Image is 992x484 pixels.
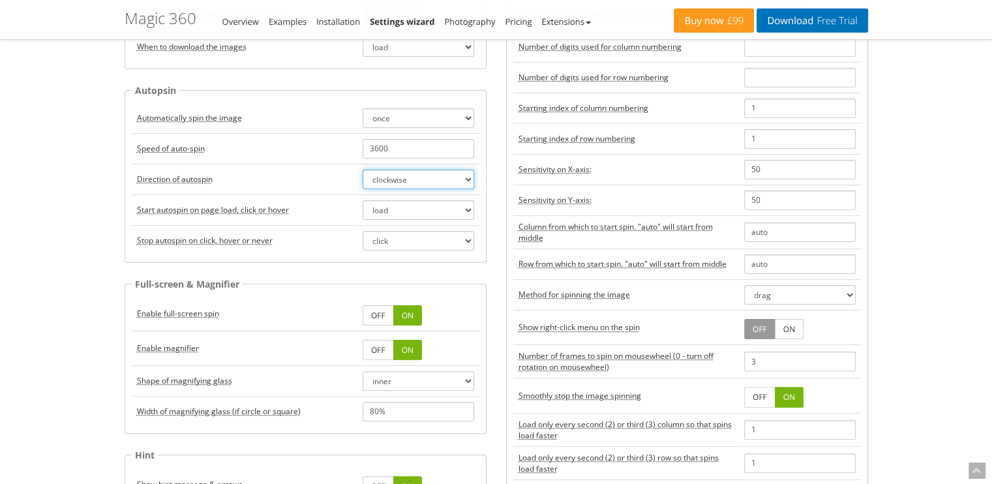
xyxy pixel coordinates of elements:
a: OFF [363,305,394,325]
acronym: fullscreen [137,308,219,319]
acronym: right-click [519,322,640,333]
acronym: autospin-start [137,204,289,215]
legend: Full-screen & Magnifier [132,277,243,292]
a: OFF [744,387,775,407]
acronym: spin [519,289,630,300]
a: ON [775,387,804,407]
a: Pricing [505,16,532,27]
acronym: start-column [519,221,734,243]
a: OFF [363,340,394,360]
acronym: column-increment [519,102,648,113]
acronym: magnifier-width [137,406,301,417]
a: Buy now£99 [674,8,754,33]
acronym: initialize-on [137,41,247,52]
legend: Autopsin [132,83,179,98]
a: ON [775,319,804,339]
acronym: mousewheel-step [519,350,734,372]
a: Examples [269,16,307,27]
a: Settings wizard [370,16,434,27]
acronym: row-increment [519,133,635,144]
acronym: row-increment [519,72,669,83]
acronym: row-increment [519,452,734,474]
a: Installation [316,16,360,27]
acronym: magnify [137,342,199,354]
acronym: magnifier-shape [137,375,232,386]
acronym: autospin-speed [137,143,205,154]
h1: Magic 360 [125,10,196,27]
span: Free Trial [813,16,857,26]
acronym: smoothing [519,390,641,401]
acronym: speed [519,164,592,175]
acronym: speed [519,194,592,205]
a: Overview [222,16,259,27]
acronym: autospin-direction [137,174,213,185]
a: OFF [744,319,775,339]
a: Photography [444,16,495,27]
acronym: autospin [137,112,242,123]
acronym: column-increment [519,41,682,52]
a: Extensions [541,16,590,27]
legend: Hint [132,447,158,462]
a: DownloadFree Trial [757,8,867,33]
acronym: column-increment [519,419,734,441]
acronym: autospin-stop [137,235,273,246]
span: £99 [724,16,744,26]
acronym: start-row [519,258,727,269]
a: ON [393,340,422,360]
a: ON [393,305,422,325]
